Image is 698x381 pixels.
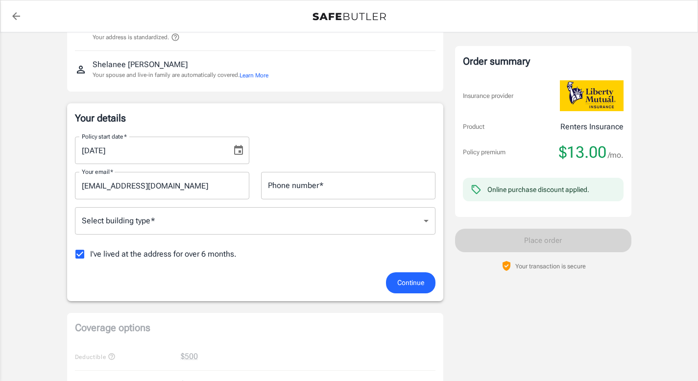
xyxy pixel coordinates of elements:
p: Policy premium [463,147,505,157]
button: Learn More [240,71,268,80]
input: MM/DD/YYYY [75,137,225,164]
input: Enter number [261,172,435,199]
input: Enter email [75,172,249,199]
button: Continue [386,272,435,293]
span: Continue [397,277,424,289]
label: Your email [82,167,113,176]
p: Your transaction is secure [515,262,586,271]
p: Your address is standardized. [93,33,169,42]
svg: Insured person [75,64,87,75]
p: Renters Insurance [560,121,624,133]
img: Liberty Mutual [560,80,624,111]
span: /mo. [608,148,624,162]
span: $13.00 [559,143,606,162]
img: Back to quotes [313,13,386,21]
div: Online purchase discount applied. [487,185,589,194]
span: I've lived at the address for over 6 months. [90,248,237,260]
p: Your spouse and live-in family are automatically covered. [93,71,268,80]
label: Policy start date [82,132,127,141]
p: Insurance provider [463,91,513,101]
a: back to quotes [6,6,26,26]
div: Order summary [463,54,624,69]
p: Product [463,122,484,132]
p: Your details [75,111,435,125]
p: Shelanee [PERSON_NAME] [93,59,188,71]
button: Choose date, selected date is Oct 17, 2025 [229,141,248,160]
